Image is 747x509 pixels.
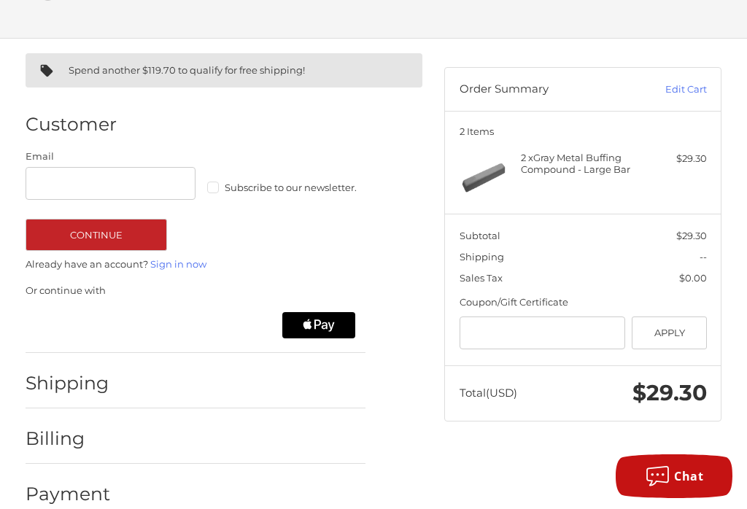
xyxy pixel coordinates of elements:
[460,316,625,349] input: Gift Certificate or Coupon Code
[26,372,111,395] h2: Shipping
[152,312,268,338] iframe: PayPal-paylater
[460,82,628,97] h3: Order Summary
[225,182,357,193] span: Subscribe to our newsletter.
[679,272,707,284] span: $0.00
[676,230,707,241] span: $29.30
[26,284,366,298] p: Or continue with
[26,427,111,450] h2: Billing
[26,219,167,251] button: Continue
[26,149,196,164] label: Email
[645,152,707,166] div: $29.30
[69,64,305,76] span: Spend another $119.70 to qualify for free shipping!
[628,82,707,97] a: Edit Cart
[632,316,707,349] button: Apply
[26,113,117,136] h2: Customer
[460,295,707,310] div: Coupon/Gift Certificate
[460,251,504,263] span: Shipping
[26,257,366,272] p: Already have an account?
[616,454,732,498] button: Chat
[460,272,503,284] span: Sales Tax
[460,386,517,400] span: Total (USD)
[632,379,707,406] span: $29.30
[150,258,206,270] a: Sign in now
[26,483,111,505] h2: Payment
[20,312,137,338] iframe: PayPal-paypal
[460,230,500,241] span: Subtotal
[700,251,707,263] span: --
[460,125,707,137] h3: 2 Items
[521,152,641,176] h4: 2 x Gray Metal Buffing Compound - Large Bar
[674,468,703,484] span: Chat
